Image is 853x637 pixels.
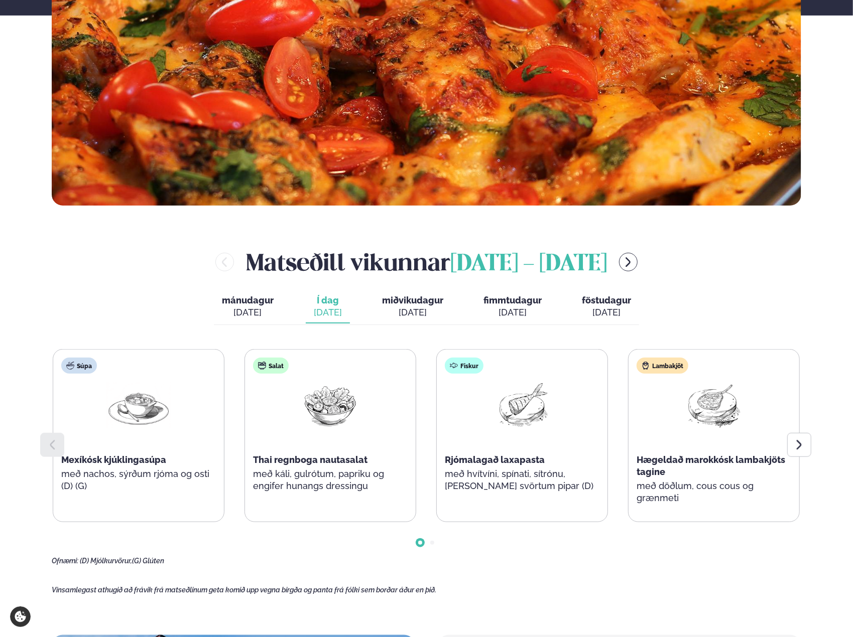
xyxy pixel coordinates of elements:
[574,290,639,324] button: föstudagur [DATE]
[222,295,274,305] span: mánudagur
[61,454,166,465] span: Mexíkósk kjúklingasúpa
[258,362,266,370] img: salad.svg
[490,382,554,428] img: Fish.png
[637,454,785,477] span: Hægeldað marokkósk lambakjöts tagine
[430,541,434,545] span: Go to slide 2
[637,480,791,504] p: með döðlum, cous cous og grænmeti
[382,295,443,305] span: miðvikudagur
[132,557,164,565] span: (G) Glúten
[445,358,483,374] div: Fiskur
[582,306,631,318] div: [DATE]
[246,246,607,278] h2: Matseðill vikunnar
[637,358,688,374] div: Lambakjöt
[253,468,408,492] p: með káli, gulrótum, papriku og engifer hunangs dressingu
[314,306,342,318] div: [DATE]
[66,362,74,370] img: soup.svg
[374,290,451,324] button: miðvikudagur [DATE]
[10,606,31,627] a: Cookie settings
[222,306,274,318] div: [DATE]
[61,468,216,492] p: með nachos, sýrðum rjóma og osti (D) (G)
[619,253,638,271] button: menu-btn-right
[298,382,362,428] img: Salad.png
[445,454,545,465] span: Rjómalagað laxapasta
[80,557,132,565] span: (D) Mjólkurvörur,
[642,362,650,370] img: Lamb.svg
[106,382,171,428] img: Soup.png
[418,541,422,545] span: Go to slide 1
[445,468,599,492] p: með hvítvíni, spínati, sítrónu, [PERSON_NAME] svörtum pipar (D)
[483,306,542,318] div: [DATE]
[215,253,234,271] button: menu-btn-left
[52,557,78,565] span: Ofnæmi:
[306,290,350,324] button: Í dag [DATE]
[682,382,746,428] img: Lamb-Meat.png
[483,295,542,305] span: fimmtudagur
[450,362,458,370] img: fish.svg
[582,295,631,305] span: föstudagur
[61,358,97,374] div: Súpa
[253,454,368,465] span: Thai regnboga nautasalat
[475,290,550,324] button: fimmtudagur [DATE]
[253,358,289,374] div: Salat
[450,253,607,275] span: [DATE] - [DATE]
[52,586,436,594] span: Vinsamlegast athugið að frávik frá matseðlinum geta komið upp vegna birgða og panta frá fólki sem...
[382,306,443,318] div: [DATE]
[314,294,342,306] span: Í dag
[214,290,282,324] button: mánudagur [DATE]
